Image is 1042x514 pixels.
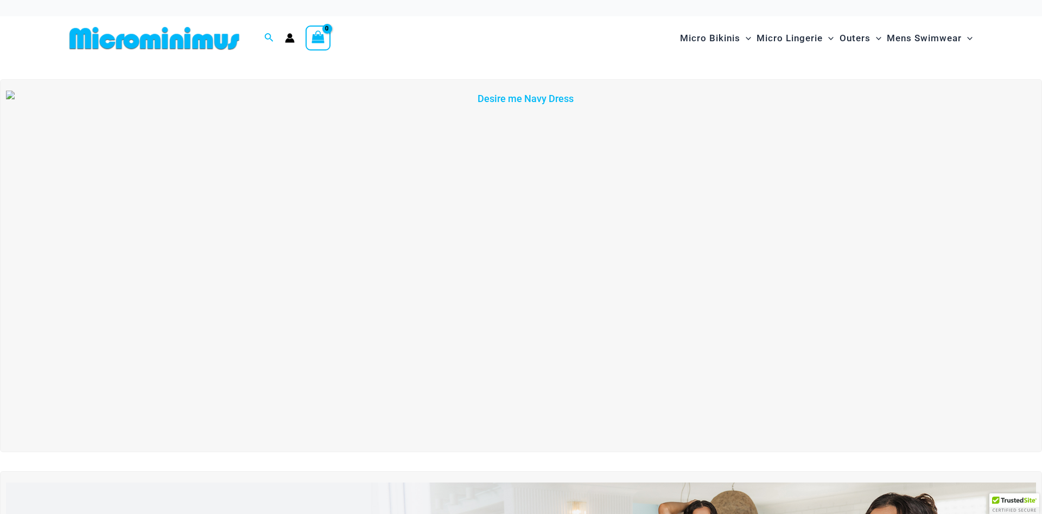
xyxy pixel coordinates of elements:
[306,26,331,50] a: View Shopping Cart, empty
[840,24,871,52] span: Outers
[264,31,274,45] a: Search icon link
[989,493,1039,514] div: TrustedSite Certified
[823,24,834,52] span: Menu Toggle
[754,22,836,55] a: Micro LingerieMenu ToggleMenu Toggle
[837,22,884,55] a: OutersMenu ToggleMenu Toggle
[887,24,962,52] span: Mens Swimwear
[757,24,823,52] span: Micro Lingerie
[6,91,1036,441] img: Desire me Navy Dress
[677,22,754,55] a: Micro BikinisMenu ToggleMenu Toggle
[285,33,295,43] a: Account icon link
[740,24,751,52] span: Menu Toggle
[676,20,977,56] nav: Site Navigation
[884,22,975,55] a: Mens SwimwearMenu ToggleMenu Toggle
[65,26,244,50] img: MM SHOP LOGO FLAT
[962,24,973,52] span: Menu Toggle
[680,24,740,52] span: Micro Bikinis
[871,24,881,52] span: Menu Toggle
